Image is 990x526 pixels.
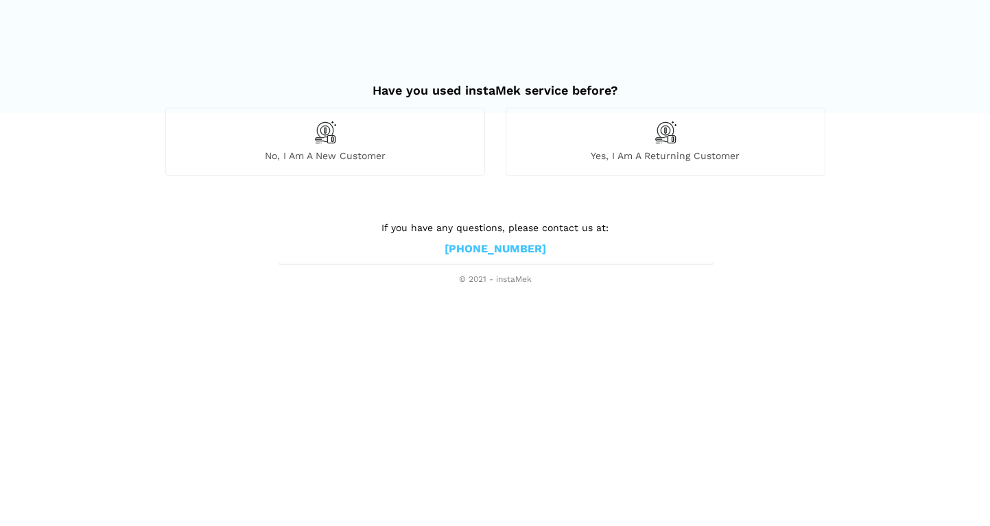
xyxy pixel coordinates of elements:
[166,150,484,162] span: No, I am a new customer
[506,150,825,162] span: Yes, I am a returning customer
[279,274,711,285] span: © 2021 - instaMek
[279,220,711,235] p: If you have any questions, please contact us at:
[445,242,546,256] a: [PHONE_NUMBER]
[165,69,825,98] h2: Have you used instaMek service before?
